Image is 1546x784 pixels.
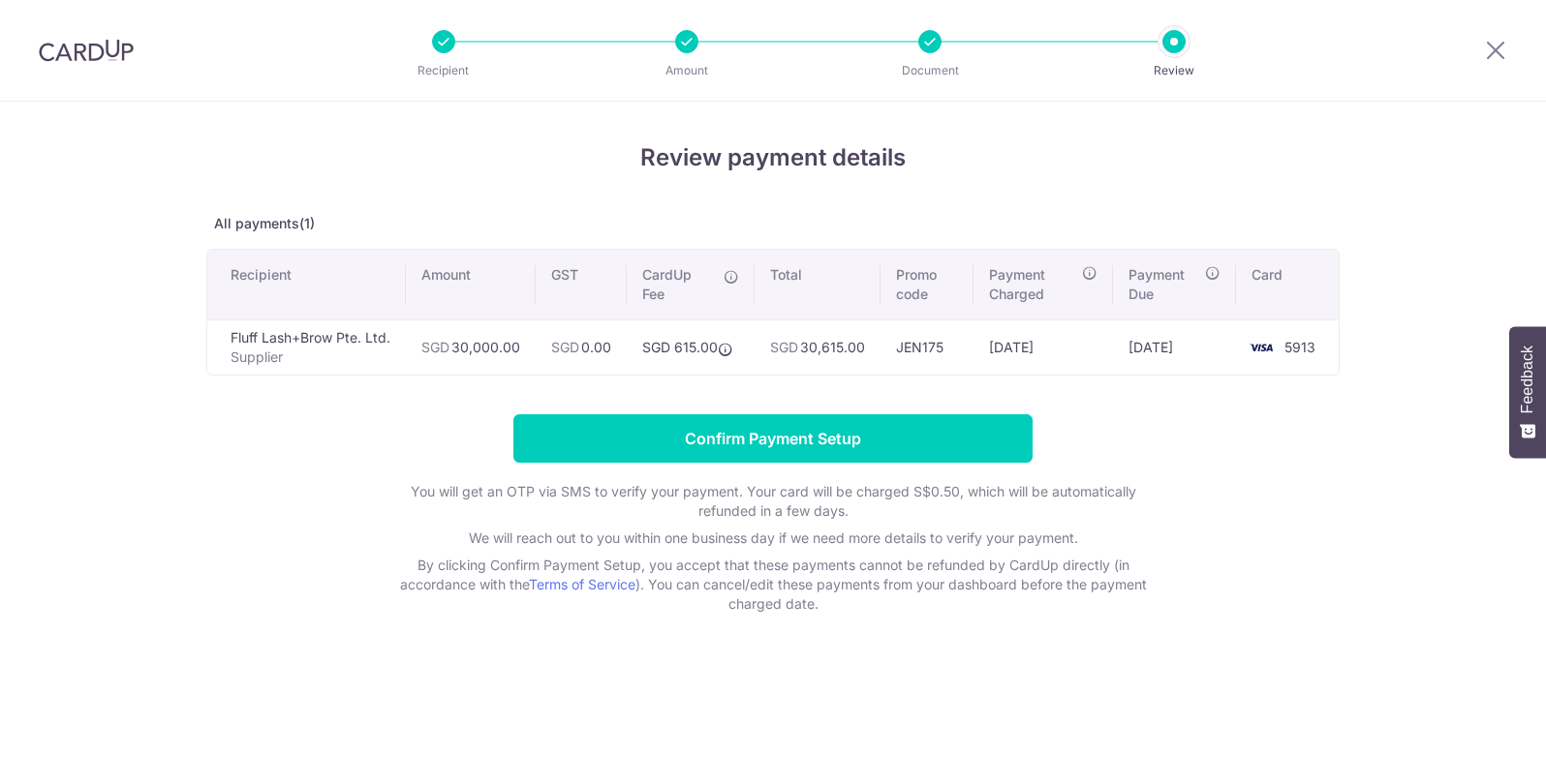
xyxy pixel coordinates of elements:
img: CardUp [39,39,134,62]
th: GST [536,250,627,319]
th: Card [1236,250,1339,319]
span: SGD [770,339,798,355]
p: Recipient [372,61,515,80]
p: Document [858,61,1002,80]
th: Recipient [207,250,406,319]
td: [DATE] [1113,319,1236,375]
p: By clicking Confirm Payment Setup, you accept that these payments cannot be refunded by CardUp di... [386,556,1160,614]
span: 5913 [1284,339,1315,355]
span: SGD [551,339,579,355]
p: We will reach out to you within one business day if we need more details to verify your payment. [386,528,1160,548]
td: [DATE] [974,319,1112,375]
td: SGD 615.00 [627,319,755,375]
span: Payment Charged [989,265,1075,304]
button: Feedback - Show survey [1509,326,1546,458]
td: JEN175 [881,319,974,375]
td: Fluff Lash+Brow Pte. Ltd. [207,319,406,375]
td: 30,000.00 [406,319,536,375]
span: SGD [421,339,449,355]
th: Total [755,250,881,319]
span: Feedback [1519,346,1536,413]
p: All payments(1) [206,214,1340,233]
span: Payment Due [1129,265,1199,304]
a: Terms of Service [529,576,635,592]
p: Supplier [231,347,390,367]
td: 30,615.00 [755,319,881,375]
th: Promo code [881,250,974,319]
th: Amount [406,250,536,319]
img: <span class="translation_missing" title="translation missing: en.account_steps.new_confirm_form.b... [1242,336,1281,359]
td: 0.00 [536,319,627,375]
span: CardUp Fee [642,265,714,304]
input: Confirm Payment Setup [513,414,1033,463]
p: You will get an OTP via SMS to verify your payment. Your card will be charged S$0.50, which will ... [386,482,1160,521]
h4: Review payment details [206,140,1340,175]
p: Amount [615,61,758,80]
p: Review [1102,61,1246,80]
